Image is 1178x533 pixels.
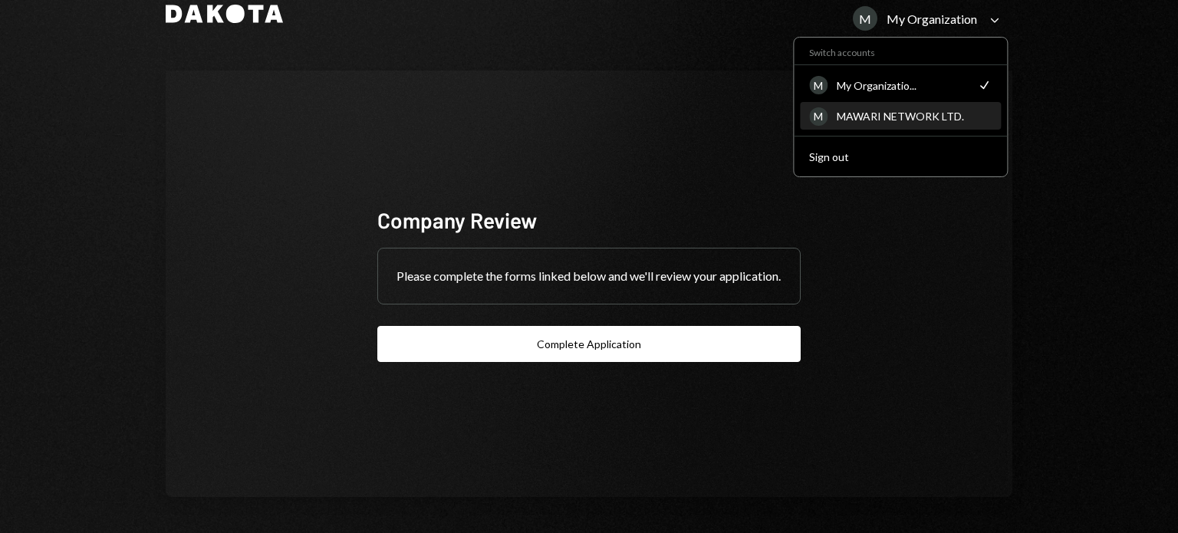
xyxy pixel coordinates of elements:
[794,44,1007,58] div: Switch accounts
[377,206,801,235] div: Company Review
[853,6,877,31] div: M
[809,107,828,126] div: M
[800,102,1001,130] a: MMAWARI NETWORK LTD.
[378,248,800,304] div: Please complete the forms linked below and we'll review your application.
[377,326,801,362] button: Complete Application
[837,110,992,123] div: MAWARI NETWORK LTD.
[809,76,828,94] div: M
[887,12,977,26] div: My Organization
[809,150,992,163] div: Sign out
[800,143,1001,171] button: Sign out
[837,79,967,92] div: My Organizatio...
